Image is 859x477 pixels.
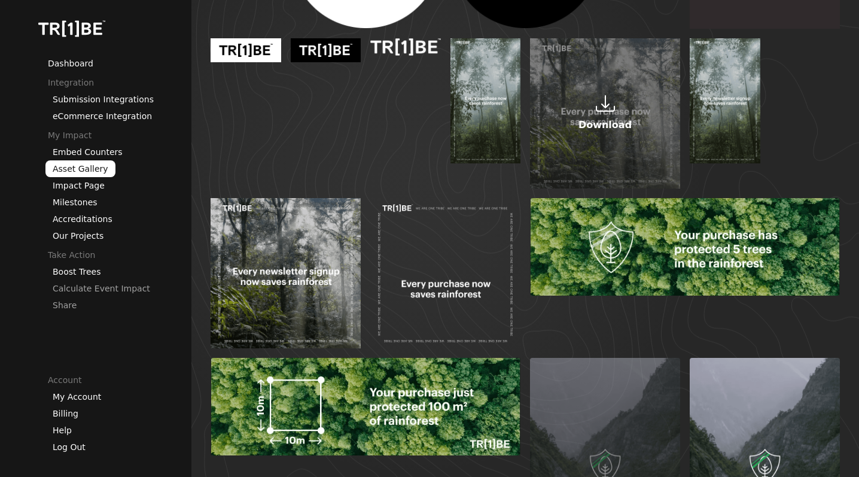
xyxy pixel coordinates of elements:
button: Download [530,38,680,189]
p: Integration [48,77,191,89]
p: Account [48,374,191,386]
a: Submission Integrations [53,95,154,104]
a: Impact Page [53,181,105,190]
a: My Account [53,392,101,402]
a: Billing [53,409,78,418]
a: Dashboard [48,59,93,68]
a: eCommerce Integration [53,111,152,121]
a: Share [53,300,77,310]
p: Download [578,118,632,132]
a: Calculate Event Impact [53,284,150,293]
button: Log Out [53,441,86,453]
a: Asset Gallery [45,160,115,177]
a: Boost Trees [53,267,100,277]
a: Milestones [53,198,98,207]
button: Help [53,424,72,436]
a: Accreditations [53,214,112,224]
p: Take Action [48,249,191,261]
a: Our Projects [53,231,103,241]
p: My Impact [48,129,191,141]
a: Embed Counters [53,147,123,157]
